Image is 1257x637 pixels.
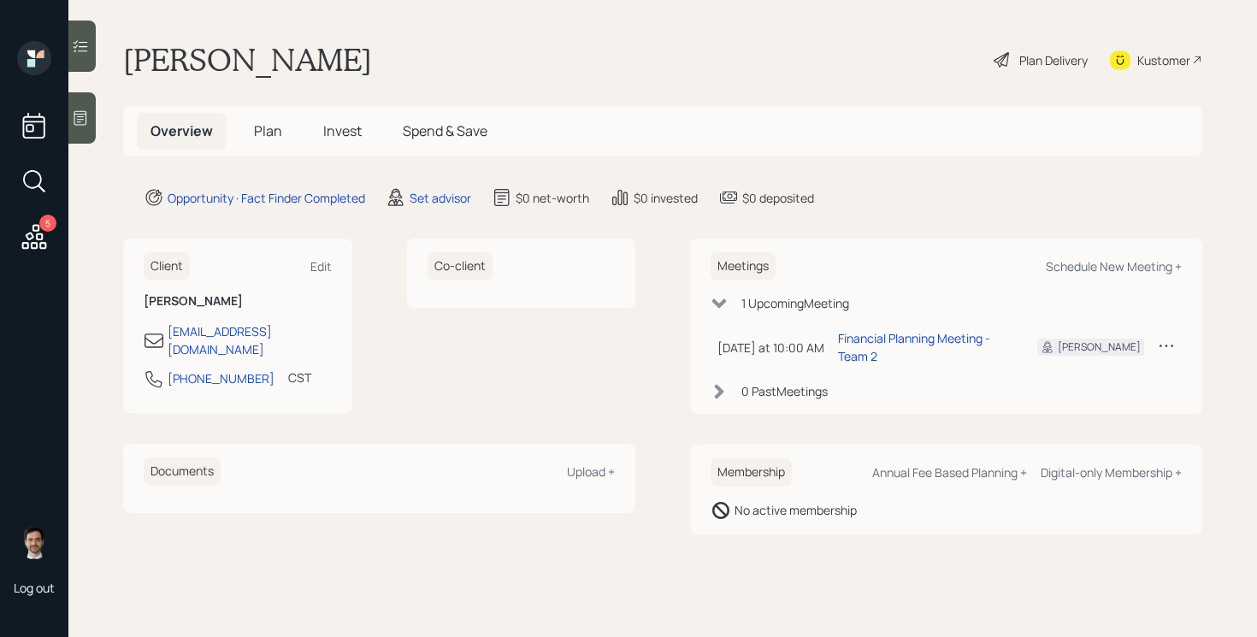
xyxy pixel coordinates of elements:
[735,501,857,519] div: No active membership
[14,580,55,596] div: Log out
[711,252,776,280] h6: Meetings
[168,369,274,387] div: [PHONE_NUMBER]
[516,189,589,207] div: $0 net-worth
[168,322,332,358] div: [EMAIL_ADDRESS][DOMAIN_NAME]
[39,215,56,232] div: 5
[150,121,213,140] span: Overview
[288,369,311,386] div: CST
[741,294,849,312] div: 1 Upcoming Meeting
[403,121,487,140] span: Spend & Save
[410,189,471,207] div: Set advisor
[838,329,1010,365] div: Financial Planning Meeting - Team 2
[428,252,493,280] h6: Co-client
[711,458,792,487] h6: Membership
[17,525,51,559] img: jonah-coleman-headshot.png
[1137,51,1190,69] div: Kustomer
[123,41,372,79] h1: [PERSON_NAME]
[1019,51,1088,69] div: Plan Delivery
[168,189,365,207] div: Opportunity · Fact Finder Completed
[1046,258,1182,274] div: Schedule New Meeting +
[1058,339,1141,355] div: [PERSON_NAME]
[872,464,1027,481] div: Annual Fee Based Planning +
[567,463,615,480] div: Upload +
[310,258,332,274] div: Edit
[634,189,698,207] div: $0 invested
[717,339,824,357] div: [DATE] at 10:00 AM
[254,121,282,140] span: Plan
[144,252,190,280] h6: Client
[741,382,828,400] div: 0 Past Meeting s
[144,294,332,309] h6: [PERSON_NAME]
[742,189,814,207] div: $0 deposited
[323,121,362,140] span: Invest
[1041,464,1182,481] div: Digital-only Membership +
[144,457,221,486] h6: Documents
